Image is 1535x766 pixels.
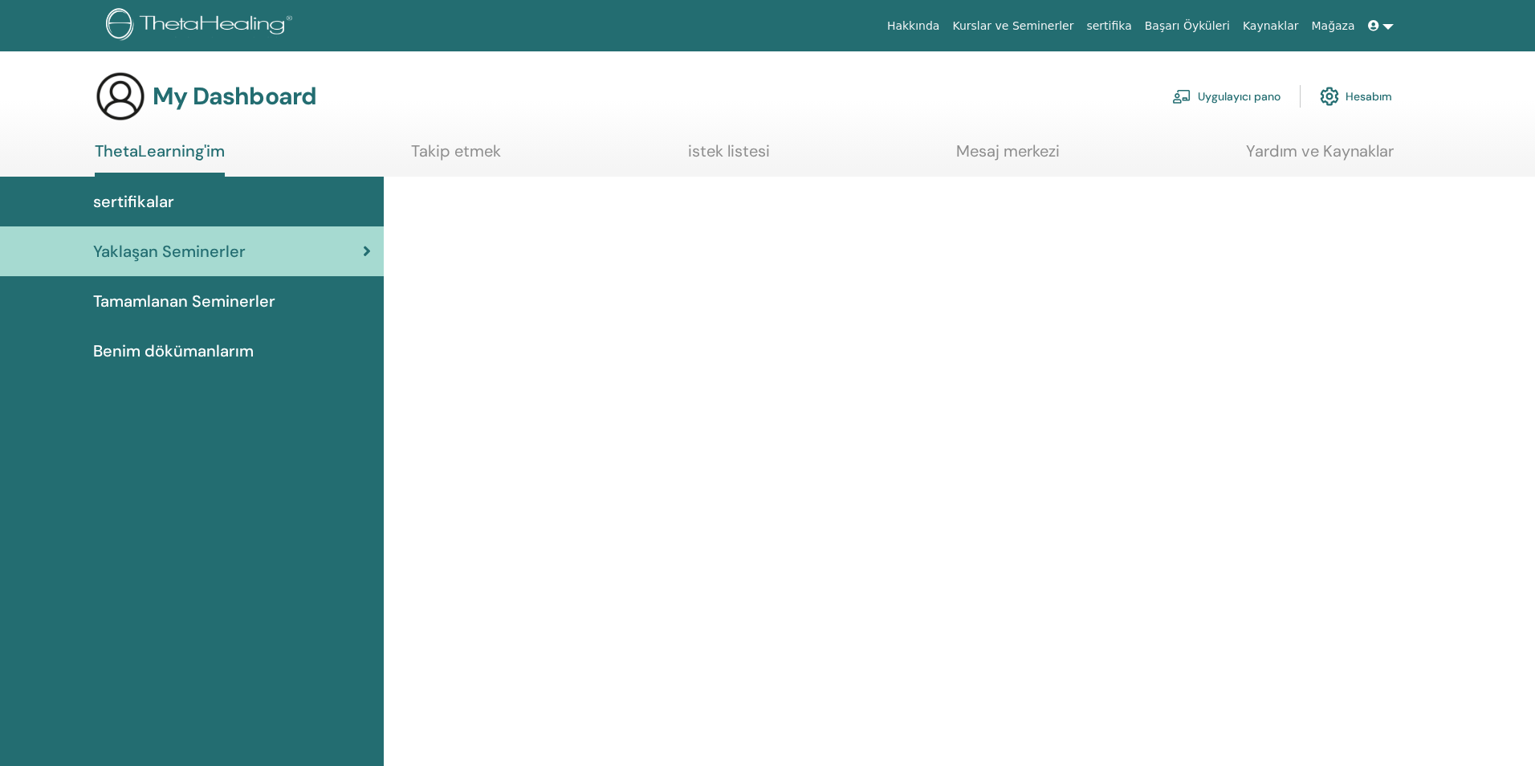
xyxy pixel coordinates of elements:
a: Başarı Öyküleri [1138,11,1236,41]
span: Benim dökümanlarım [93,339,254,363]
a: Kurslar ve Seminerler [946,11,1080,41]
img: chalkboard-teacher.svg [1172,89,1191,104]
a: Takip etmek [411,141,501,173]
span: sertifikalar [93,189,174,214]
img: generic-user-icon.jpg [95,71,146,122]
a: Uygulayıcı pano [1172,79,1281,114]
a: Mağaza [1305,11,1361,41]
a: Mesaj merkezi [956,141,1060,173]
img: cog.svg [1320,83,1339,110]
a: sertifika [1080,11,1138,41]
a: Hesabım [1320,79,1392,114]
a: Kaynaklar [1236,11,1305,41]
span: Tamamlanan Seminerler [93,289,275,313]
a: Yardım ve Kaynaklar [1246,141,1394,173]
img: logo.png [106,8,298,44]
h3: My Dashboard [153,82,316,111]
a: Hakkında [881,11,947,41]
a: istek listesi [688,141,770,173]
span: Yaklaşan Seminerler [93,239,246,263]
a: ThetaLearning'im [95,141,225,177]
